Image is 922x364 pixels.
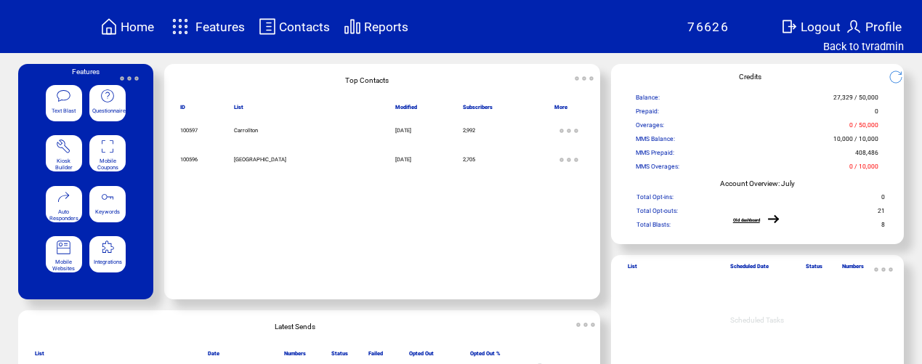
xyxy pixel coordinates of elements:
span: Prepaid: [636,108,659,120]
span: [GEOGRAPHIC_DATA] [234,156,286,163]
span: Account Overview: July [720,179,795,187]
span: List [35,350,44,362]
img: ellypsis.svg [115,64,144,93]
a: Questionnaire [89,85,126,128]
span: Kiosk Builder [55,158,73,171]
span: MMS Balance: [636,135,675,147]
span: ID [180,104,185,116]
img: keywords.svg [100,190,116,205]
a: Reports [341,15,411,38]
img: exit.svg [780,17,798,36]
span: 0 / 10,000 [849,163,878,175]
span: Opted Out % [470,350,501,362]
img: ellypsis.svg [554,116,583,145]
img: chart.svg [344,17,361,36]
span: Total Opt-ins: [636,193,674,206]
span: 0 / 50,000 [849,121,878,134]
img: ellypsis.svg [869,255,898,284]
img: refresh.png [889,70,913,84]
a: Old dashboard [733,217,760,222]
img: home.svg [100,17,118,36]
span: Logout [801,20,841,34]
span: Numbers [842,263,864,275]
img: mobile-websites.svg [56,240,71,255]
span: Mobile Coupons [97,158,118,171]
a: Mobile Coupons [89,135,126,178]
span: Carrollton [234,127,258,134]
img: profile.svg [845,17,862,36]
a: Auto Responders [46,186,82,229]
span: Overages: [636,121,664,134]
span: Features [195,20,245,34]
span: Reports [364,20,408,34]
span: Modified [395,104,417,116]
a: Features [166,12,248,41]
img: ellypsis.svg [570,64,599,93]
span: Profile [865,20,902,34]
span: Integrations [94,259,122,265]
span: MMS Prepaid: [636,149,674,161]
span: Subscribers [463,104,493,116]
span: Mobile Websites [52,259,75,272]
span: List [628,263,637,275]
img: contacts.svg [259,17,276,36]
span: Auto Responders [49,209,78,222]
span: MMS Overages: [636,163,679,175]
span: Questionnaire [92,108,126,114]
span: Opted Out [409,350,434,362]
span: Home [121,20,154,34]
span: Credits [739,73,761,81]
a: Mobile Websites [46,236,82,279]
a: Integrations [89,236,126,279]
span: Keywords [95,209,120,215]
img: integrations.svg [100,240,116,255]
img: tool%201.svg [56,139,71,154]
span: Features [72,68,100,76]
a: Home [98,15,156,38]
span: Date [208,350,219,362]
img: auto-responders.svg [56,190,71,205]
span: Top Contacts [345,76,389,84]
span: Latest Sends [275,323,315,331]
span: 100597 [180,127,198,134]
span: 2,705 [463,156,475,163]
span: Scheduled Tasks [730,316,784,324]
span: Numbers [284,350,306,362]
a: Logout [778,15,843,38]
span: More [554,104,567,116]
img: ellypsis.svg [571,310,600,339]
img: ellypsis.svg [554,145,583,174]
span: 10,000 / 10,000 [833,135,878,147]
span: Status [806,263,822,275]
span: [DATE] [395,127,411,134]
a: Contacts [256,15,332,38]
span: [DATE] [395,156,411,163]
a: Text Blast [46,85,82,128]
span: 2,992 [463,127,475,134]
span: 408,486 [855,149,878,161]
img: text-blast.svg [56,89,71,104]
img: questionnaire.svg [100,89,116,104]
a: Back to tvradmin [823,40,904,53]
span: Failed [368,350,383,362]
span: 27,329 / 50,000 [833,94,878,106]
span: 0 [875,108,878,120]
span: Scheduled Date [730,263,769,275]
img: features.svg [168,15,193,39]
span: 76626 [687,20,729,34]
a: Kiosk Builder [46,135,82,178]
span: Status [331,350,348,362]
span: 0 [881,193,885,206]
span: Contacts [279,20,330,34]
span: 100596 [180,156,198,163]
a: Profile [843,15,904,38]
a: Keywords [89,186,126,229]
img: coupons.svg [100,139,116,154]
span: Text Blast [52,108,76,114]
span: Balance: [636,94,660,106]
span: List [234,104,243,116]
